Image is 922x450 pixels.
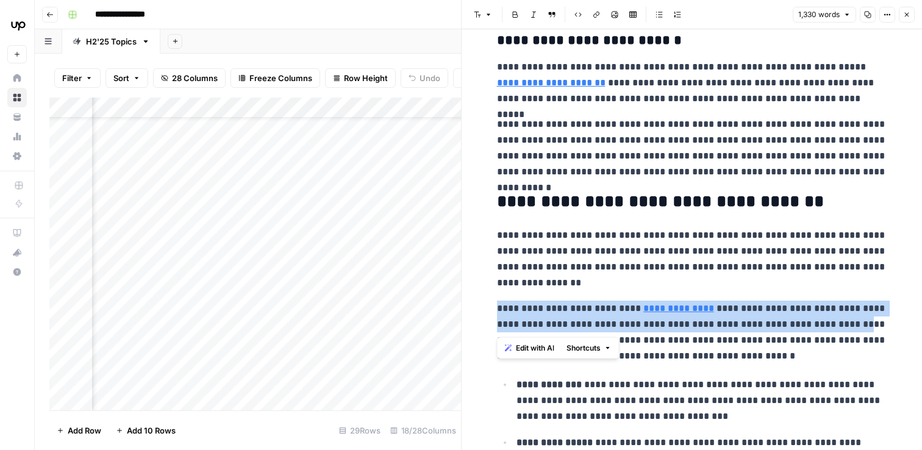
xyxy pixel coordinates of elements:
[249,72,312,84] span: Freeze Columns
[105,68,148,88] button: Sort
[49,421,109,440] button: Add Row
[153,68,226,88] button: 28 Columns
[7,10,27,40] button: Workspace: Upwork
[334,421,385,440] div: 29 Rows
[566,343,601,354] span: Shortcuts
[62,72,82,84] span: Filter
[109,421,183,440] button: Add 10 Rows
[7,127,27,146] a: Usage
[500,340,559,356] button: Edit with AI
[401,68,448,88] button: Undo
[325,68,396,88] button: Row Height
[86,35,137,48] div: H2'25 Topics
[7,14,29,36] img: Upwork Logo
[7,88,27,107] a: Browse
[344,72,388,84] span: Row Height
[7,223,27,243] a: AirOps Academy
[172,72,218,84] span: 28 Columns
[68,424,101,437] span: Add Row
[7,68,27,88] a: Home
[62,29,160,54] a: H2'25 Topics
[7,107,27,127] a: Your Data
[113,72,129,84] span: Sort
[798,9,840,20] span: 1,330 words
[127,424,176,437] span: Add 10 Rows
[385,421,461,440] div: 18/28 Columns
[420,72,440,84] span: Undo
[793,7,856,23] button: 1,330 words
[7,243,27,262] button: What's new?
[7,262,27,282] button: Help + Support
[230,68,320,88] button: Freeze Columns
[54,68,101,88] button: Filter
[8,243,26,262] div: What's new?
[516,343,554,354] span: Edit with AI
[562,340,616,356] button: Shortcuts
[7,146,27,166] a: Settings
